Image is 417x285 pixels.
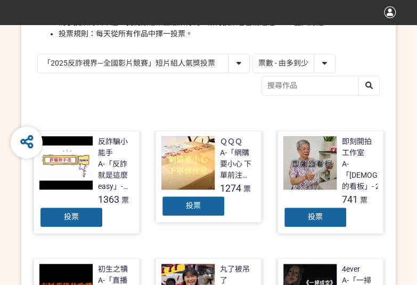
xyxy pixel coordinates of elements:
span: 票 [360,196,367,204]
input: 搜尋作品 [262,76,379,95]
span: 票 [121,196,129,204]
span: 投票 [186,201,201,210]
div: 4ever [342,264,360,275]
span: 票 [243,185,251,193]
li: 投票規則：每天從所有作品中擇一投票。 [59,28,380,39]
div: 反詐騙小能手 [98,136,134,159]
span: 投票 [308,212,323,221]
div: ＱＱＱ [220,136,242,147]
div: 初生之犢 [98,264,128,275]
div: A-「反詐就是這麼easy」- 2025新竹市反詐視界影片徵件 [98,159,134,192]
a: 即刻開拍工作室A-「[DEMOGRAPHIC_DATA]的看板」- 2025新竹市反詐視界影片徵件741票投票 [277,130,383,234]
span: 741 [342,194,358,205]
a: ＱＱＱA-「網購要小心 下單前注意」- 2025新竹市反詐視界影片徵件1274票投票 [156,130,261,223]
span: 投票 [64,212,79,221]
span: 1274 [220,183,241,194]
div: A-「網購要小心 下單前注意」- 2025新竹市反詐視界影片徵件 [220,147,256,181]
div: 即刻開拍工作室 [342,136,378,159]
a: 反詐騙小能手A-「反詐就是這麼easy」- 2025新竹市反詐視界影片徵件1363票投票 [34,130,140,234]
span: 1363 [98,194,119,205]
